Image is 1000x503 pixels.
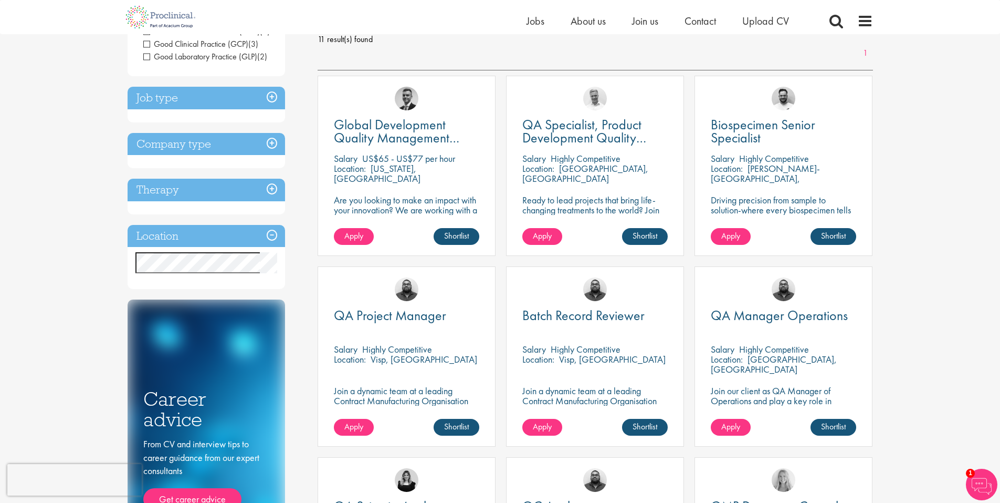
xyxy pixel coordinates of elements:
[522,162,648,184] p: [GEOGRAPHIC_DATA], [GEOGRAPHIC_DATA]
[334,228,374,245] a: Apply
[334,419,374,436] a: Apply
[622,228,668,245] a: Shortlist
[810,228,856,245] a: Shortlist
[257,51,267,62] span: (2)
[533,230,552,241] span: Apply
[143,38,248,49] span: Good Clinical Practice (GCP)
[527,14,544,28] a: Jobs
[522,228,562,245] a: Apply
[334,353,366,365] span: Location:
[711,306,848,324] span: QA Manager Operations
[772,278,795,301] img: Ashley Bennett
[128,225,285,248] h3: Location
[772,468,795,492] img: Shannon Briggs
[334,309,479,322] a: QA Project Manager
[434,228,479,245] a: Shortlist
[334,343,357,355] span: Salary
[128,133,285,156] h3: Company type
[711,353,743,365] span: Location:
[434,419,479,436] a: Shortlist
[395,87,418,110] a: Alex Bill
[533,421,552,432] span: Apply
[334,386,479,426] p: Join a dynamic team at a leading Contract Manufacturing Organisation and contribute to groundbrea...
[571,14,606,28] a: About us
[362,343,432,355] p: Highly Competitive
[711,419,751,436] a: Apply
[362,152,455,165] p: US$65 - US$77 per hour
[318,32,873,47] span: 11 result(s) found
[711,152,734,165] span: Salary
[711,118,856,145] a: Biospecimen Senior Specialist
[395,468,418,492] a: Molly Colclough
[334,162,366,174] span: Location:
[522,152,546,165] span: Salary
[522,162,554,174] span: Location:
[522,309,668,322] a: Batch Record Reviewer
[248,38,258,49] span: (3)
[371,353,477,365] p: Visp, [GEOGRAPHIC_DATA]
[551,152,620,165] p: Highly Competitive
[522,343,546,355] span: Salary
[334,118,479,145] a: Global Development Quality Management (GCP)
[522,386,668,426] p: Join a dynamic team at a leading Contract Manufacturing Organisation and contribute to groundbrea...
[721,421,740,432] span: Apply
[711,195,856,225] p: Driving precision from sample to solution-where every biospecimen tells a story of innovation.
[143,389,269,429] h3: Career advice
[739,152,809,165] p: Highly Competitive
[128,87,285,109] h3: Job type
[7,464,142,496] iframe: reCAPTCHA
[966,469,997,500] img: Chatbot
[334,152,357,165] span: Salary
[966,469,975,478] span: 1
[344,230,363,241] span: Apply
[711,228,751,245] a: Apply
[632,14,658,28] a: Join us
[583,278,607,301] img: Ashley Bennett
[583,468,607,492] img: Ashley Bennett
[711,162,820,194] p: [PERSON_NAME]-[GEOGRAPHIC_DATA], [GEOGRAPHIC_DATA]
[583,87,607,110] img: Joshua Bye
[742,14,789,28] a: Upload CV
[810,419,856,436] a: Shortlist
[143,38,258,49] span: Good Clinical Practice (GCP)
[334,195,479,245] p: Are you looking to make an impact with your innovation? We are working with a well-established ph...
[522,195,668,245] p: Ready to lead projects that bring life-changing treatments to the world? Join our client at the f...
[739,343,809,355] p: Highly Competitive
[685,14,716,28] a: Contact
[772,87,795,110] img: Emile De Beer
[128,179,285,201] h3: Therapy
[334,162,420,184] p: [US_STATE], [GEOGRAPHIC_DATA]
[522,419,562,436] a: Apply
[522,353,554,365] span: Location:
[334,116,459,160] span: Global Development Quality Management (GCP)
[711,162,743,174] span: Location:
[395,278,418,301] a: Ashley Bennett
[522,118,668,145] a: QA Specialist, Product Development Quality (PDQ)
[721,230,740,241] span: Apply
[711,309,856,322] a: QA Manager Operations
[551,343,620,355] p: Highly Competitive
[522,116,646,160] span: QA Specialist, Product Development Quality (PDQ)
[522,306,645,324] span: Batch Record Reviewer
[143,51,267,62] span: Good Laboratory Practice (GLP)
[143,51,257,62] span: Good Laboratory Practice (GLP)
[711,353,837,375] p: [GEOGRAPHIC_DATA], [GEOGRAPHIC_DATA]
[711,343,734,355] span: Salary
[559,353,666,365] p: Visp, [GEOGRAPHIC_DATA]
[858,47,873,59] a: 1
[711,116,815,147] span: Biospecimen Senior Specialist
